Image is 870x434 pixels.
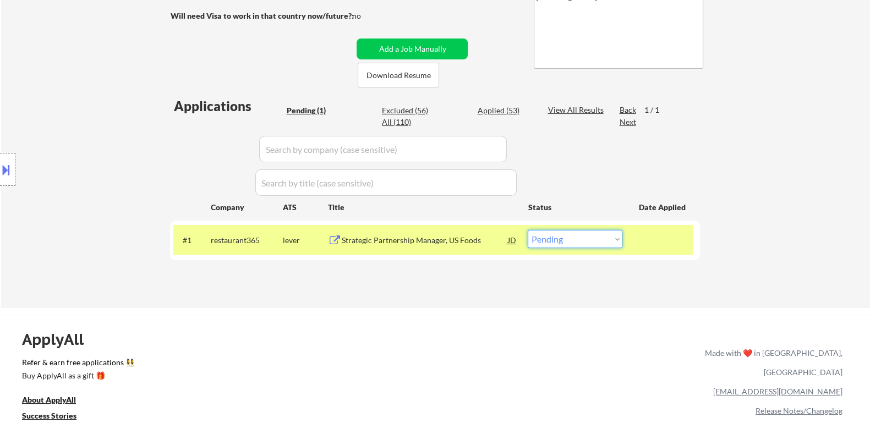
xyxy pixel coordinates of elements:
[22,370,132,384] a: Buy ApplyAll as a gift 🎁
[210,202,282,213] div: Company
[477,105,532,116] div: Applied (53)
[22,372,132,380] div: Buy ApplyAll as a gift 🎁
[506,230,517,250] div: JD
[282,202,327,213] div: ATS
[701,343,842,382] div: Made with ❤️ in [GEOGRAPHIC_DATA], [GEOGRAPHIC_DATA]
[358,63,439,87] button: Download Resume
[341,235,507,246] div: Strategic Partnership Manager, US Foods
[644,105,669,116] div: 1 / 1
[357,39,468,59] button: Add a Job Manually
[173,100,282,113] div: Applications
[382,105,437,116] div: Excluded (56)
[638,202,687,213] div: Date Applied
[548,105,606,116] div: View All Results
[255,169,517,196] input: Search by title (case sensitive)
[22,394,91,408] a: About ApplyAll
[210,235,282,246] div: restaurant365
[286,105,341,116] div: Pending (1)
[619,117,637,128] div: Next
[619,105,637,116] div: Back
[22,330,96,349] div: ApplyAll
[282,235,327,246] div: lever
[756,406,842,415] a: Release Notes/Changelog
[352,10,383,21] div: no
[259,136,507,162] input: Search by company (case sensitive)
[22,395,76,404] u: About ApplyAll
[170,11,353,20] strong: Will need Visa to work in that country now/future?:
[382,117,437,128] div: All (110)
[22,411,76,420] u: Success Stories
[22,359,475,370] a: Refer & earn free applications 👯‍♀️
[713,387,842,396] a: [EMAIL_ADDRESS][DOMAIN_NAME]
[528,197,622,217] div: Status
[22,410,91,424] a: Success Stories
[327,202,517,213] div: Title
